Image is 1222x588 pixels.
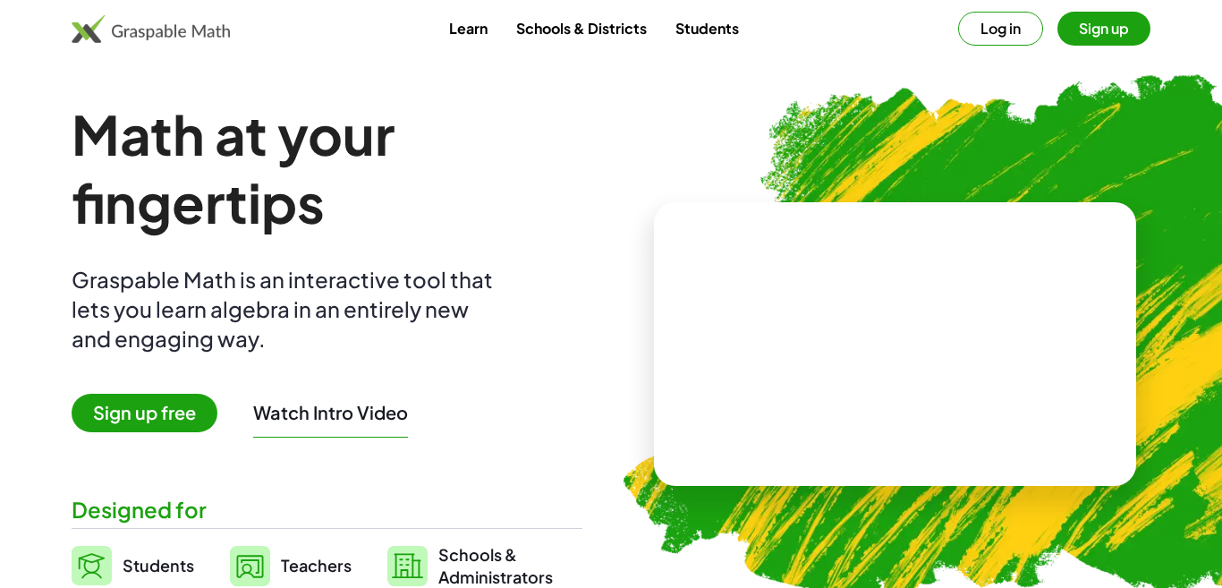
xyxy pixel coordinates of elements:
[72,265,501,354] div: Graspable Math is an interactive tool that lets you learn algebra in an entirely new and engaging...
[387,543,553,588] a: Schools &Administrators
[661,12,753,45] a: Students
[72,394,217,432] span: Sign up free
[761,277,1030,412] video: What is this? This is dynamic math notation. Dynamic math notation plays a central role in how Gr...
[958,12,1043,46] button: Log in
[438,543,553,588] span: Schools & Administrators
[230,546,270,586] img: svg%3e
[230,543,352,588] a: Teachers
[387,546,428,586] img: svg%3e
[1057,12,1150,46] button: Sign up
[253,401,408,424] button: Watch Intro Video
[123,555,194,575] span: Students
[72,100,582,236] h1: Math at your fingertips
[72,495,582,524] div: Designed for
[502,12,661,45] a: Schools & Districts
[72,546,112,585] img: svg%3e
[72,543,194,588] a: Students
[281,555,352,575] span: Teachers
[435,12,502,45] a: Learn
